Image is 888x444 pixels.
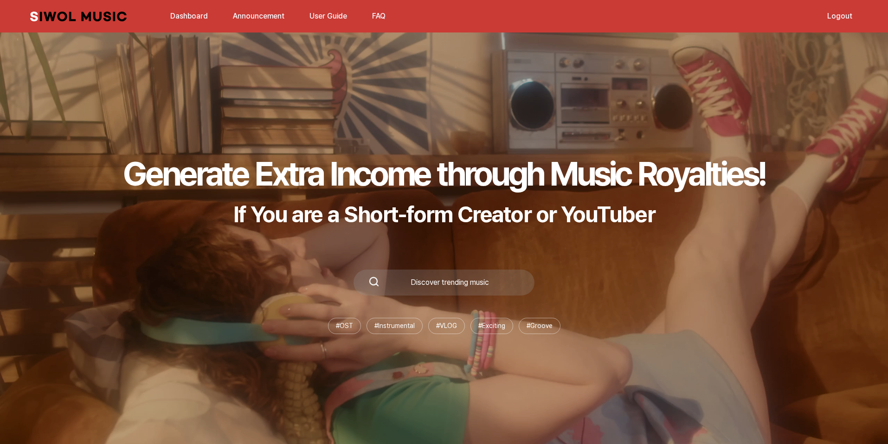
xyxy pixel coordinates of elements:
li: # OST [328,318,361,334]
button: FAQ [367,5,391,27]
li: # Exciting [470,318,513,334]
a: User Guide [304,6,353,26]
a: Announcement [227,6,290,26]
li: # Groove [519,318,560,334]
li: # Instrumental [367,318,423,334]
div: Discover trending music [380,279,520,286]
p: If You are a Short-form Creator or YouTuber [123,201,765,228]
a: Dashboard [165,6,213,26]
a: Logout [822,6,858,26]
li: # VLOG [428,318,465,334]
h1: Generate Extra Income through Music Royalties! [123,154,765,193]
